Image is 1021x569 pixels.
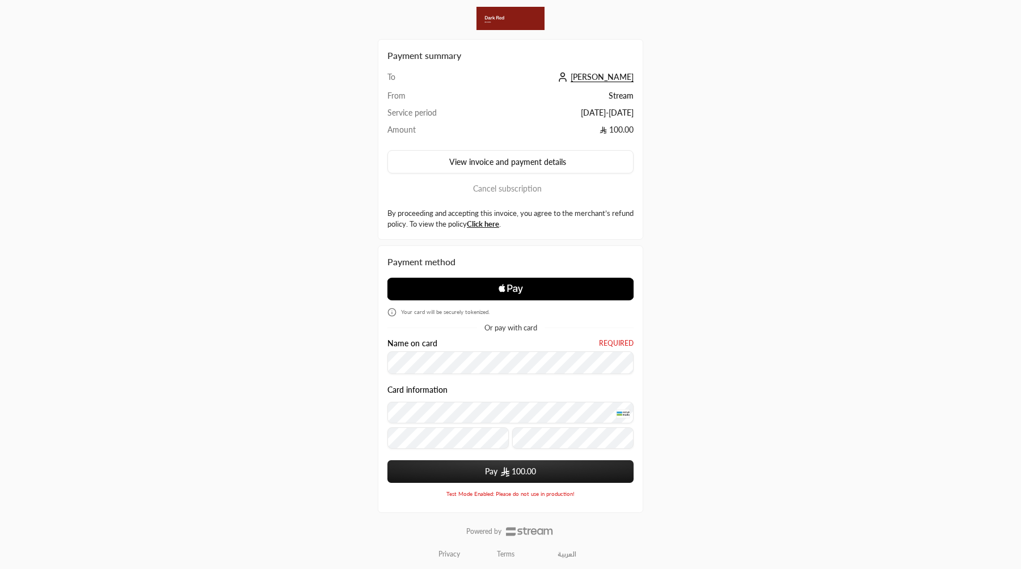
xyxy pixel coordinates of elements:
[387,71,482,90] td: To
[555,72,634,82] a: [PERSON_NAME]
[387,150,634,174] button: View invoice and payment details
[484,324,537,332] span: Or pay with card
[387,208,634,230] label: By proceeding and accepting this invoice, you agree to the merchant’s refund policy. To view the ...
[401,308,490,316] span: Your card will be securely tokenized.
[438,550,460,559] a: Privacy
[387,90,482,107] td: From
[599,339,634,348] span: Required
[387,49,634,62] h2: Payment summary
[512,427,634,449] input: CVC
[466,527,501,536] p: Powered by
[476,7,545,30] img: Company Logo
[387,339,437,348] label: Name on card
[482,124,634,141] td: 100.00
[387,460,634,483] button: Pay SAR100.00
[482,90,634,107] td: Stream
[387,385,634,394] legend: Card information
[387,339,634,375] div: Name on card
[501,467,509,477] img: SAR
[387,402,634,423] input: Credit Card
[387,385,634,453] div: Card information
[387,124,482,141] td: Amount
[551,545,583,563] a: العربية
[482,107,634,124] td: [DATE] - [DATE]
[512,466,536,477] span: 100.00
[497,550,514,559] a: Terms
[387,427,509,449] input: Expiry date
[387,107,482,124] td: Service period
[571,72,634,82] span: [PERSON_NAME]
[387,255,634,269] div: Payment method
[446,490,575,498] span: Test Mode Enabled: Please do not use in production!
[387,182,634,195] button: Cancel subscription
[616,409,630,418] img: MADA
[467,219,499,228] a: Click here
